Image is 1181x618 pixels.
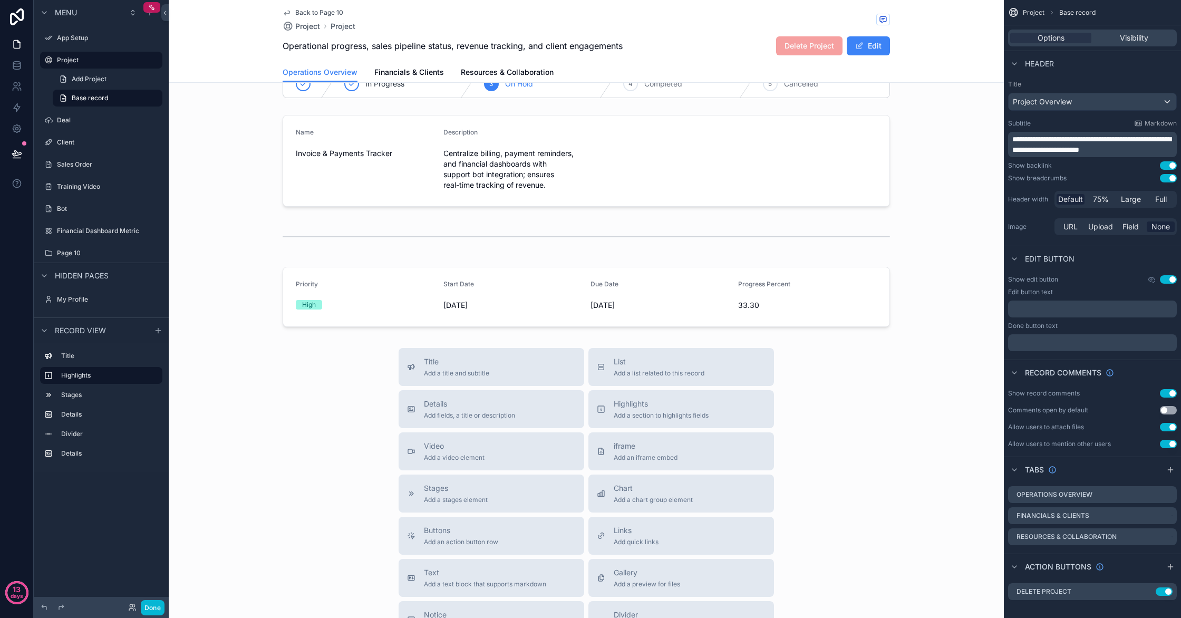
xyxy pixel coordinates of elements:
a: Bot [40,200,162,217]
span: Record comments [1025,368,1101,378]
span: Add a video element [424,453,485,462]
span: Large [1121,194,1141,205]
span: Add a stages element [424,496,488,504]
label: Financials & Clients [1017,511,1089,520]
a: Client [40,134,162,151]
span: Chart [614,483,693,494]
label: Header width [1008,195,1050,204]
a: Base record [53,90,162,107]
div: Allow users to attach files [1008,423,1084,431]
a: Project [283,21,320,32]
button: ButtonsAdd an action button row [399,517,584,555]
span: Buttons [424,525,498,536]
a: Operations Overview [283,63,357,83]
label: Bot [57,205,160,213]
button: Done [141,600,164,615]
label: Image [1008,223,1050,231]
span: Add a list related to this record [614,369,704,378]
span: Add a chart group element [614,496,693,504]
label: Edit button text [1008,288,1053,296]
label: Sales Order [57,160,160,169]
span: Options [1038,33,1064,43]
button: HighlightsAdd a section to highlights fields [588,390,774,428]
button: TitleAdd a title and subtitle [399,348,584,386]
a: Add Project [53,71,162,88]
label: Operations Overview [1017,490,1092,499]
a: Page 10 [40,245,162,262]
a: Deal [40,112,162,129]
span: List [614,356,704,367]
button: VideoAdd a video element [399,432,584,470]
span: Add Project [72,75,107,83]
span: Upload [1088,221,1113,232]
span: Stages [424,483,488,494]
button: iframeAdd an iframe embed [588,432,774,470]
a: Financials & Clients [374,63,444,84]
span: Edit button [1025,254,1074,264]
button: ChartAdd a chart group element [588,475,774,513]
label: Details [61,449,158,458]
span: Project [295,21,320,32]
span: Project [1023,8,1044,17]
label: Deal [57,116,160,124]
label: Title [61,352,158,360]
div: Allow users to mention other users [1008,440,1111,448]
div: scrollable content [34,343,169,472]
span: Links [614,525,659,536]
p: days [11,588,23,603]
label: App Setup [57,34,160,42]
span: Hidden pages [55,271,109,281]
a: App Setup [40,30,162,46]
a: Resources & Collaboration [461,63,554,84]
a: Financial Dashboard Metric [40,223,162,239]
span: Title [424,356,489,367]
span: Add a title and subtitle [424,369,489,378]
span: Gallery [614,567,680,578]
label: Page 10 [57,249,160,257]
span: Operations Overview [283,67,357,78]
span: Header [1025,59,1054,69]
label: Project [57,56,156,64]
label: Delete Project [1017,587,1071,596]
a: My Profile [40,291,162,308]
label: Resources & Collaboration [1017,533,1117,541]
span: Markdown [1145,119,1177,128]
span: Menu [55,7,77,18]
span: Add a section to highlights fields [614,411,709,420]
span: Operational progress, sales pipeline status, revenue tracking, and client engagements [283,40,623,52]
div: Comments open by default [1008,406,1088,414]
div: Show record comments [1008,389,1080,398]
span: URL [1063,221,1078,232]
span: Text [424,567,546,578]
span: Default [1058,194,1083,205]
button: Edit [847,36,890,55]
span: Add an action button row [424,538,498,546]
a: Markdown [1134,119,1177,128]
div: scrollable content [1008,132,1177,157]
span: Add an iframe embed [614,453,677,462]
span: None [1151,221,1170,232]
label: Done button text [1008,322,1058,330]
label: Show edit button [1008,275,1058,284]
span: Tabs [1025,465,1044,475]
span: Full [1155,194,1167,205]
label: Title [1008,80,1177,89]
p: 13 [13,584,21,595]
label: Training Video [57,182,160,191]
span: Add a text block that supports markdown [424,580,546,588]
span: Base record [1059,8,1096,17]
button: ListAdd a list related to this record [588,348,774,386]
label: Details [61,410,158,419]
button: LinksAdd quick links [588,517,774,555]
span: Add a preview for files [614,580,680,588]
span: Back to Page 10 [295,8,343,17]
span: Action buttons [1025,562,1091,572]
a: Back to Page 10 [283,8,343,17]
span: Resources & Collaboration [461,67,554,78]
button: StagesAdd a stages element [399,475,584,513]
label: Divider [61,430,158,438]
span: Visibility [1120,33,1148,43]
span: 75% [1093,194,1109,205]
span: Project Overview [1013,96,1072,107]
label: Stages [61,391,158,399]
